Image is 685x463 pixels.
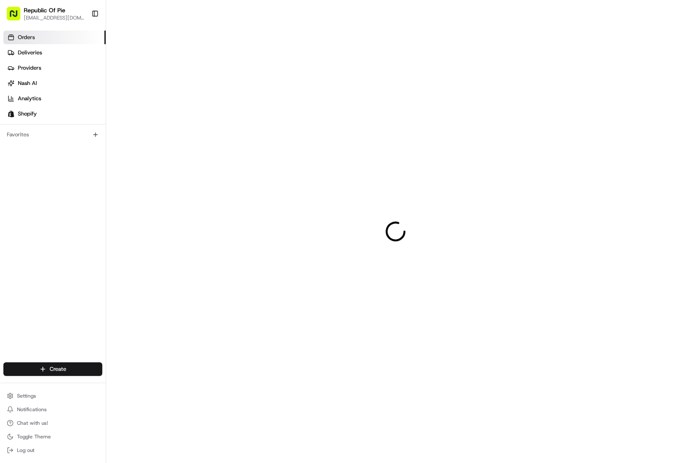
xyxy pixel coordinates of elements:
[70,132,73,138] span: •
[38,90,117,96] div: We're available if you need us!
[3,76,106,90] a: Nash AI
[18,95,41,102] span: Analytics
[3,417,102,429] button: Chat with us!
[18,64,41,72] span: Providers
[17,406,47,413] span: Notifications
[132,109,154,119] button: See all
[17,132,24,139] img: 1736555255976-a54dd68f-1ca7-489b-9aae-adbdc363a1c4
[3,128,102,141] div: Favorites
[3,92,106,105] a: Analytics
[68,186,140,202] a: 💻API Documentation
[3,61,106,75] a: Providers
[17,155,24,162] img: 1736555255976-a54dd68f-1ca7-489b-9aae-adbdc363a1c4
[18,49,42,56] span: Deliveries
[60,210,103,217] a: Powered byPylon
[3,3,88,24] button: Republic Of Pie[EMAIL_ADDRESS][DOMAIN_NAME]
[3,31,106,44] a: Orders
[5,186,68,202] a: 📗Knowledge Base
[50,365,66,373] span: Create
[18,81,33,96] img: 1738778727109-b901c2ba-d612-49f7-a14d-d897ce62d23f
[17,190,65,198] span: Knowledge Base
[17,392,36,399] span: Settings
[75,132,93,138] span: [DATE]
[24,6,65,14] button: Republic Of Pie
[17,447,34,454] span: Log out
[8,81,24,96] img: 1736555255976-a54dd68f-1ca7-489b-9aae-adbdc363a1c4
[3,390,102,402] button: Settings
[8,147,22,160] img: Giovanni Porchini
[8,110,14,117] img: Shopify logo
[84,211,103,217] span: Pylon
[18,34,35,41] span: Orders
[8,110,57,117] div: Past conversations
[26,155,69,161] span: [PERSON_NAME]
[18,79,37,87] span: Nash AI
[17,433,51,440] span: Toggle Theme
[3,107,106,121] a: Shopify
[22,55,140,64] input: Clear
[144,84,154,94] button: Start new chat
[18,110,37,118] span: Shopify
[72,191,79,198] div: 💻
[24,14,84,21] button: [EMAIL_ADDRESS][DOMAIN_NAME]
[17,420,48,426] span: Chat with us!
[3,46,106,59] a: Deliveries
[38,81,139,90] div: Start new chat
[8,34,154,48] p: Welcome 👋
[8,191,15,198] div: 📗
[75,155,93,161] span: [DATE]
[3,404,102,415] button: Notifications
[26,132,69,138] span: [PERSON_NAME]
[3,431,102,443] button: Toggle Theme
[3,362,102,376] button: Create
[80,190,136,198] span: API Documentation
[8,8,25,25] img: Nash
[70,155,73,161] span: •
[3,444,102,456] button: Log out
[8,124,22,137] img: Angelique Valdez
